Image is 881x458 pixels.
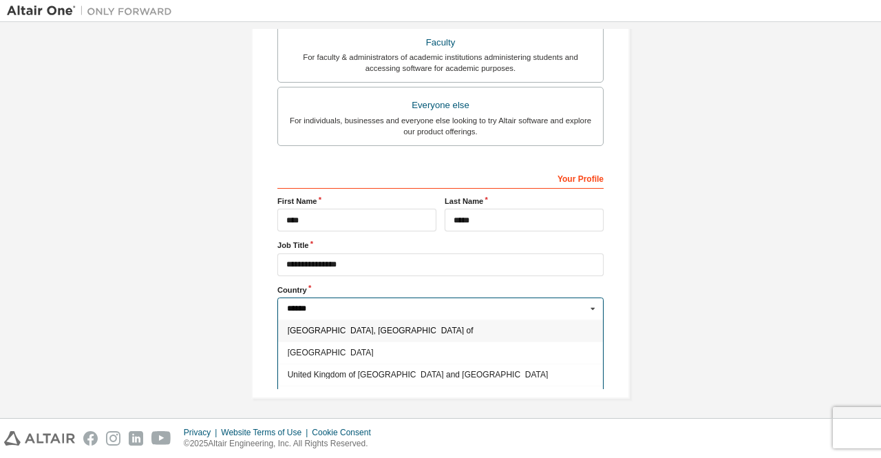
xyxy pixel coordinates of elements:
[277,240,604,251] label: Job Title
[312,427,379,438] div: Cookie Consent
[4,431,75,446] img: altair_logo.svg
[277,196,436,207] label: First Name
[221,427,312,438] div: Website Terms of Use
[286,115,595,137] div: For individuals, businesses and everyone else looking to try Altair software and explore our prod...
[286,96,595,115] div: Everyone else
[288,348,594,357] span: [GEOGRAPHIC_DATA]
[151,431,171,446] img: youtube.svg
[184,438,379,450] p: © 2025 Altair Engineering, Inc. All Rights Reserved.
[7,4,179,18] img: Altair One
[106,431,120,446] img: instagram.svg
[277,167,604,189] div: Your Profile
[129,431,143,446] img: linkedin.svg
[83,431,98,446] img: facebook.svg
[286,33,595,52] div: Faculty
[184,427,221,438] div: Privacy
[277,284,604,295] label: Country
[288,326,594,335] span: [GEOGRAPHIC_DATA], [GEOGRAPHIC_DATA] of
[445,196,604,207] label: Last Name
[286,52,595,74] div: For faculty & administrators of academic institutions administering students and accessing softwa...
[288,371,594,379] span: United Kingdom of [GEOGRAPHIC_DATA] and [GEOGRAPHIC_DATA]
